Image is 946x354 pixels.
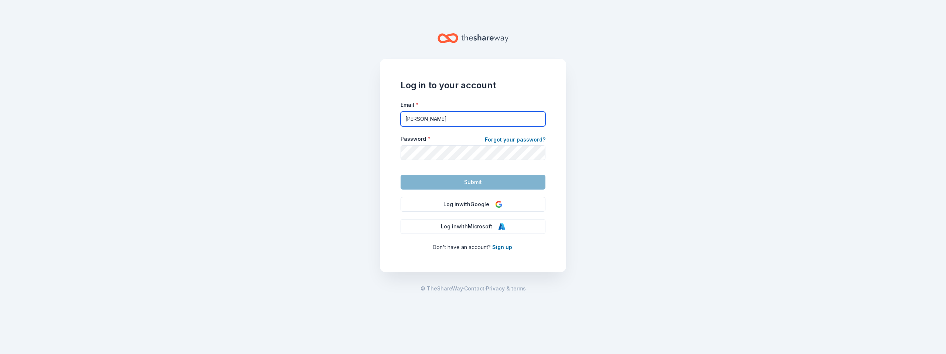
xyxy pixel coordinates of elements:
a: Home [438,30,508,47]
label: Password [401,135,431,143]
img: Google Logo [495,201,503,208]
button: Log inwithGoogle [401,197,545,212]
label: Email [401,101,419,109]
h1: Log in to your account [401,79,545,91]
a: Privacy & terms [486,284,526,293]
button: Log inwithMicrosoft [401,219,545,234]
span: · · [421,284,526,293]
span: Don ' t have an account? [433,244,491,250]
img: Microsoft Logo [498,223,506,230]
a: Forgot your password? [485,135,545,146]
span: © TheShareWay [421,285,463,292]
a: Sign up [492,244,512,250]
a: Contact [464,284,484,293]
